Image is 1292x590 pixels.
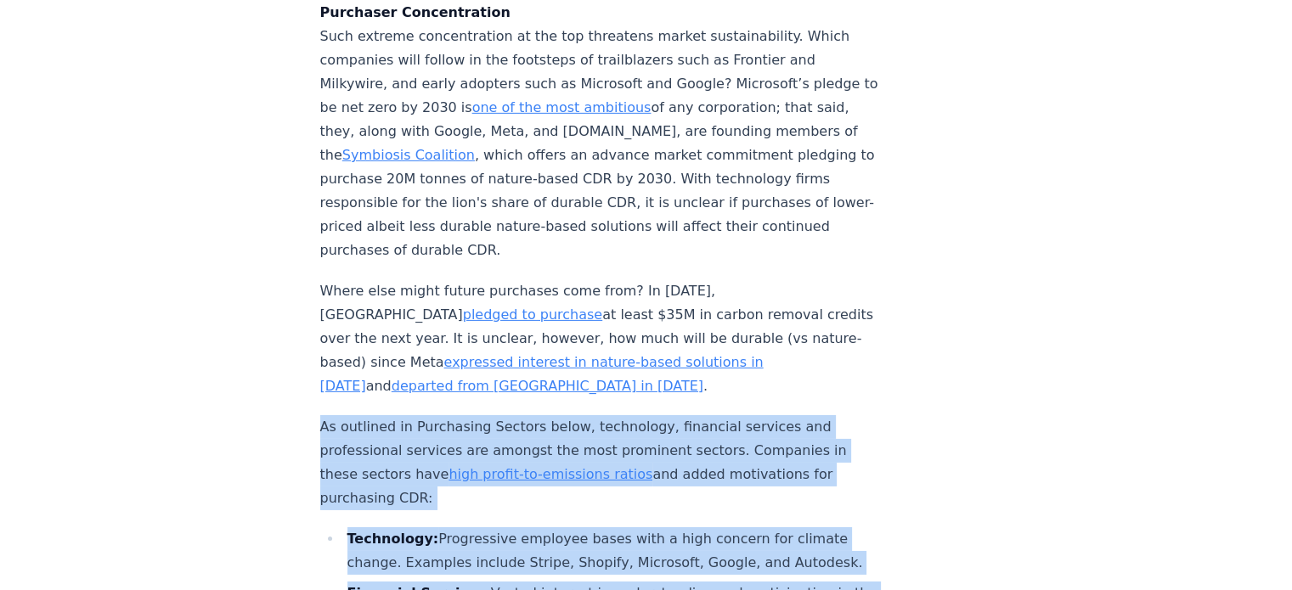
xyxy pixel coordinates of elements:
[472,99,652,115] a: one of the most ambitious
[320,4,511,20] strong: Purchaser Concentration
[320,279,883,398] p: Where else might future purchases come from? In [DATE], [GEOGRAPHIC_DATA] at least $35M in carbon...
[449,466,652,482] a: high profit-to-emissions ratios
[320,354,764,394] a: expressed interest in nature-based solutions in [DATE]
[342,147,475,163] a: Symbiosis Coalition
[342,527,883,575] li: Progressive employee bases with a high concern for climate change. Examples include Stripe, Shopi...
[463,306,602,323] a: pledged to purchase
[320,415,883,510] p: As outlined in Purchasing Sectors below, technology, financial services and professional services...
[392,378,703,394] a: departed from [GEOGRAPHIC_DATA] in [DATE]
[347,531,439,547] strong: Technology:
[320,1,883,262] p: Such extreme concentration at the top threatens market sustainability. Which companies will follo...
